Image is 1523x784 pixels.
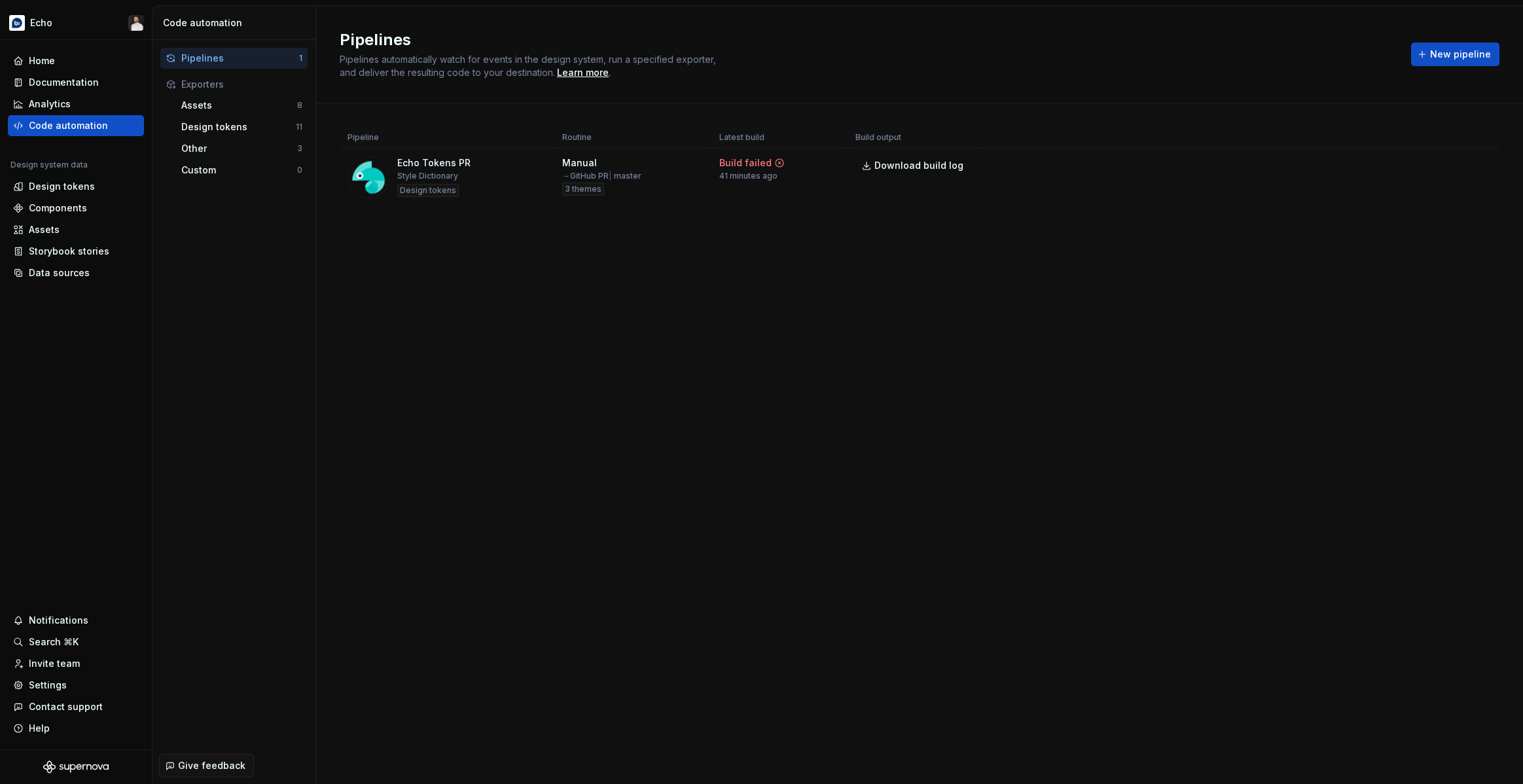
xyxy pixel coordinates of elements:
div: Manual [562,156,597,169]
button: EchoBen Alexander [3,9,149,37]
div: Settings [29,679,67,692]
div: 3 [297,143,302,154]
span: . [555,68,611,78]
button: Other3 [176,138,308,159]
div: 11 [296,122,302,132]
div: Home [29,54,55,67]
img: Ben Alexander [128,15,144,31]
button: Notifications [8,610,144,631]
div: Design tokens [181,120,296,134]
span: Download build log [874,159,963,172]
button: Custom0 [176,160,308,181]
div: Build failed [719,156,772,169]
div: Pipelines [181,52,299,65]
a: Documentation [8,72,144,93]
div: 8 [297,100,302,111]
div: Data sources [29,266,90,279]
a: Storybook stories [8,241,144,262]
a: Analytics [8,94,144,115]
div: Notifications [29,614,88,627]
a: Home [8,50,144,71]
a: Data sources [8,262,144,283]
div: Echo Tokens PR [397,156,471,169]
h2: Pipelines [340,29,1395,50]
div: Contact support [29,700,103,713]
div: Code automation [29,119,108,132]
div: Analytics [29,98,71,111]
button: Pipelines1 [160,48,308,69]
a: Components [8,198,144,219]
div: Assets [29,223,60,236]
div: 0 [297,165,302,175]
span: Pipelines automatically watch for events in the design system, run a specified exporter, and deli... [340,54,719,78]
div: Code automation [163,16,310,29]
button: New pipeline [1411,43,1499,66]
a: Settings [8,675,144,696]
div: Echo [30,16,52,29]
button: Give feedback [159,754,254,777]
div: Storybook stories [29,245,109,258]
div: Style Dictionary [397,171,458,181]
svg: Supernova Logo [43,760,109,774]
img: d177ba8e-e3fd-4a4c-acd4-2f63079db987.png [9,15,25,31]
button: Contact support [8,696,144,717]
div: Design tokens [29,180,95,193]
div: 1 [299,53,302,63]
a: Assets [8,219,144,240]
span: | [609,171,612,181]
a: Code automation [8,115,144,136]
button: Assets8 [176,95,308,116]
button: Download build log [855,154,972,177]
span: 3 themes [565,184,601,194]
div: Exporters [181,78,302,91]
div: Search ⌘K [29,635,79,649]
div: Design tokens [397,184,459,197]
a: Design tokens [8,176,144,197]
div: Assets [181,99,297,112]
th: Pipeline [340,127,554,149]
div: Help [29,722,50,735]
div: 41 minutes ago [719,171,778,181]
div: Components [29,202,87,215]
th: Build output [848,127,980,149]
div: Design system data [10,160,88,170]
button: Help [8,718,144,739]
a: Learn more [557,66,609,79]
span: Give feedback [178,759,245,772]
div: Other [181,142,297,155]
a: Invite team [8,653,144,674]
th: Routine [554,127,711,149]
div: Invite team [29,657,80,670]
div: → GitHub PR master [562,171,641,181]
span: New pipeline [1430,48,1491,61]
div: Custom [181,164,297,177]
button: Design tokens11 [176,116,308,137]
th: Latest build [711,127,848,149]
div: Documentation [29,76,99,89]
button: Search ⌘K [8,632,144,652]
